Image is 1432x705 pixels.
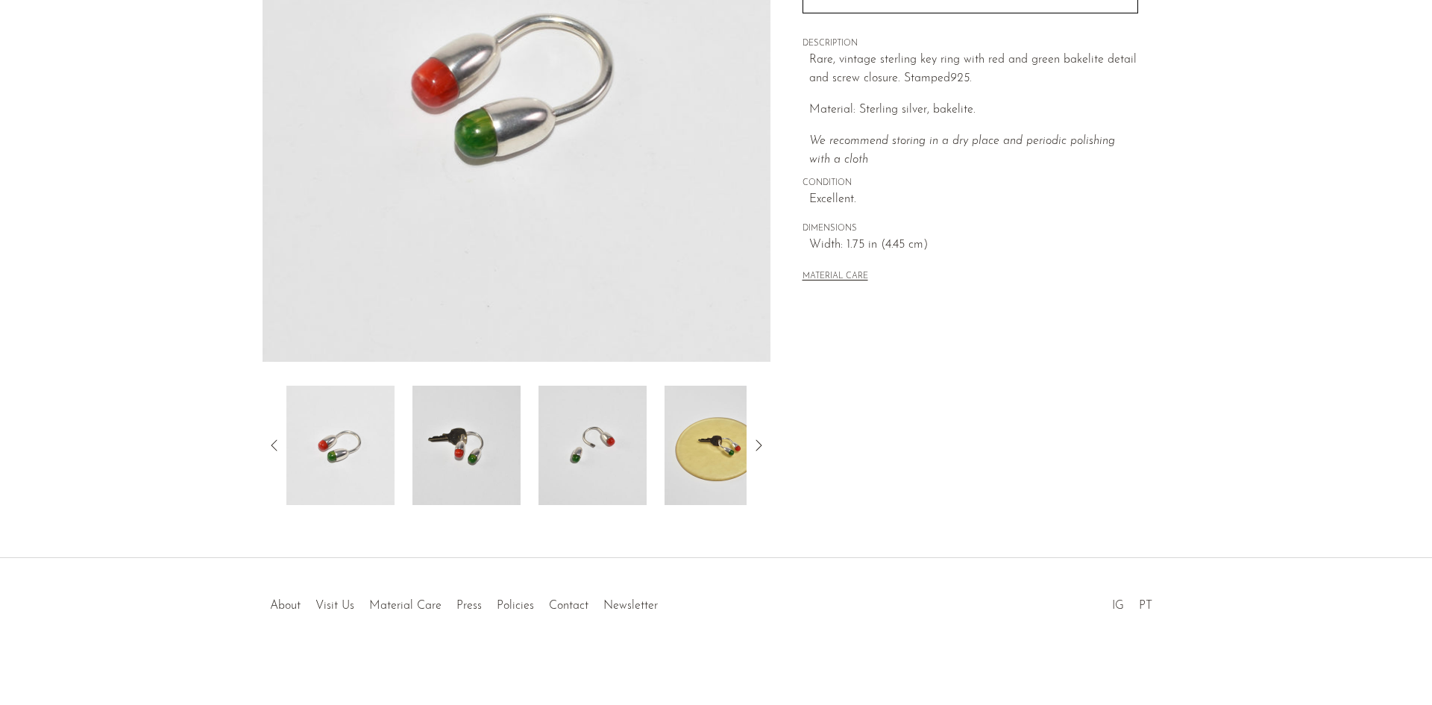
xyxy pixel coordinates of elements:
[803,272,868,283] button: MATERIAL CARE
[803,177,1138,190] span: CONDITION
[950,72,972,84] em: 925.
[315,600,354,612] a: Visit Us
[803,222,1138,236] span: DIMENSIONS
[263,588,665,616] ul: Quick links
[456,600,482,612] a: Press
[809,101,1138,120] p: Material: Sterling silver, bakelite.
[549,600,588,612] a: Contact
[809,135,1115,166] i: We recommend storing in a dry place and periodic polishing with a cloth
[809,236,1138,255] span: Width: 1.75 in (4.45 cm)
[369,600,442,612] a: Material Care
[538,386,647,505] img: Red and Green Key Ring
[809,51,1138,89] p: Rare, vintage sterling key ring with red and green bakelite detail and screw closure. Stamped
[665,386,773,505] img: Red and Green Key Ring
[412,386,521,505] img: Red and Green Key Ring
[803,37,1138,51] span: DESCRIPTION
[497,600,534,612] a: Policies
[270,600,301,612] a: About
[1112,600,1124,612] a: IG
[286,386,395,505] img: Red and Green Key Ring
[1139,600,1152,612] a: PT
[809,190,1138,210] span: Excellent.
[1105,588,1160,616] ul: Social Medias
